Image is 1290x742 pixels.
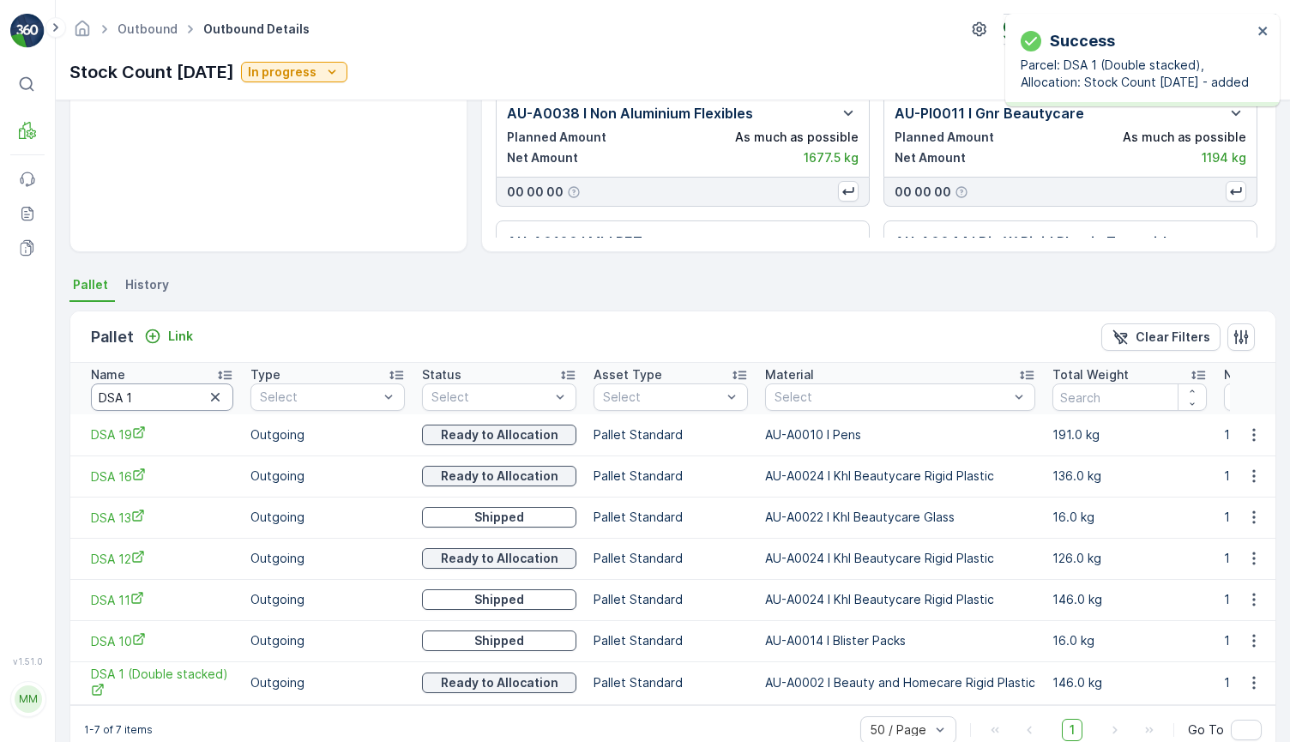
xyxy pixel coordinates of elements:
p: Net Amount [507,149,578,166]
p: Status [422,366,461,383]
a: DSA 19 [91,425,233,443]
p: Outgoing [250,550,405,567]
p: Total Weight [1052,366,1129,383]
button: Ready to Allocation [422,673,576,693]
p: Pallet Standard [594,550,748,567]
p: Outgoing [250,426,405,443]
p: As much as possible [1123,129,1246,146]
div: Help Tooltip Icon [955,185,968,199]
p: Pallet Standard [594,509,748,526]
div: MM [15,685,42,713]
p: Parcel: DSA 1 (Double stacked), Allocation: Stock Count [DATE] - added [1021,57,1252,91]
p: 1194 kg [1202,149,1246,166]
button: MM [10,670,45,728]
p: Pallet Standard [594,468,748,485]
span: Pallet [73,276,108,293]
p: Outgoing [250,509,405,526]
p: AU-A0100 I Mbl PET [507,232,642,252]
a: Homepage [73,26,92,40]
p: As much as possible [735,129,859,146]
p: Shipped [474,509,524,526]
p: Outgoing [250,674,405,691]
a: DSA 13 [91,509,233,527]
p: Pallet Standard [594,591,748,608]
p: Ready to Allocation [441,550,558,567]
p: Pallet Standard [594,674,748,691]
p: AU-A0002 I Beauty and Homecare Rigid Plastic [765,674,1035,691]
p: Select [260,389,378,406]
p: AU-A0010 I Pens [765,426,1035,443]
span: History [125,276,169,293]
p: Ready to Allocation [441,468,558,485]
a: DSA 16 [91,468,233,486]
p: Material [765,366,814,383]
span: Go To [1188,721,1224,739]
button: Link [137,326,200,347]
p: Clear Filters [1136,329,1210,346]
p: 16.0 kg [1052,632,1207,649]
span: 1 [1062,719,1082,741]
p: Name [91,366,125,383]
p: Asset Type [594,366,662,383]
a: Outbound [118,21,178,36]
p: Pallet Standard [594,632,748,649]
span: v 1.51.0 [10,656,45,667]
button: close [1257,24,1269,40]
a: DSA 12 [91,550,233,568]
p: Select [603,389,721,406]
p: Planned Amount [895,129,994,146]
p: Pallet [91,325,134,349]
button: Shipped [422,630,576,651]
p: In progress [248,63,316,81]
p: Shipped [474,632,524,649]
a: DSA 10 [91,632,233,650]
button: In progress [241,62,347,82]
a: DSA 1 (Double stacked) [91,666,233,701]
p: Stock Count [DATE] [69,59,234,85]
p: 16.0 kg [1052,509,1207,526]
p: Outgoing [250,468,405,485]
p: 146.0 kg [1052,591,1207,608]
p: 136.0 kg [1052,468,1207,485]
p: Ready to Allocation [441,426,558,443]
button: Shipped [422,507,576,528]
p: 1677.5 kg [804,149,859,166]
p: Type [250,366,280,383]
div: Help Tooltip Icon [567,185,581,199]
p: 1-7 of 7 items [84,723,153,737]
button: Ready to Allocation [422,548,576,569]
p: Outgoing [250,632,405,649]
p: AU-A0022 I Khl Beautycare Glass [765,509,1035,526]
p: Net Amount [895,149,966,166]
p: Select [775,389,1009,406]
img: terracycle_logo.png [1004,20,1031,39]
p: Ready to Allocation [441,674,558,691]
p: 126.0 kg [1052,550,1207,567]
p: AU-A0024 I Khl Beautycare Rigid Plastic [765,591,1035,608]
p: AU-A0044 I Big W Rigid Plastic Toys with Electronics [895,232,1219,273]
p: AU-A0038 I Non Aluminium Flexibles [507,103,753,124]
p: Link [168,328,193,345]
button: Ready to Allocation [422,425,576,445]
p: AU-PI0011 I Gnr Beautycare [895,103,1084,124]
a: DSA 11 [91,591,233,609]
button: Terracycle-AU04 - Sendable(+10:00) [1004,14,1276,45]
p: 191.0 kg [1052,426,1207,443]
span: Outbound Details [200,21,313,38]
p: AU-A0024 I Khl Beautycare Rigid Plastic [765,468,1035,485]
button: Ready to Allocation [422,466,576,486]
button: Clear Filters [1101,323,1221,351]
p: AU-A0024 I Khl Beautycare Rigid Plastic [765,550,1035,567]
p: Outgoing [250,591,405,608]
button: Shipped [422,589,576,610]
p: 146.0 kg [1052,674,1207,691]
p: Pallet Standard [594,426,748,443]
p: Shipped [474,591,524,608]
